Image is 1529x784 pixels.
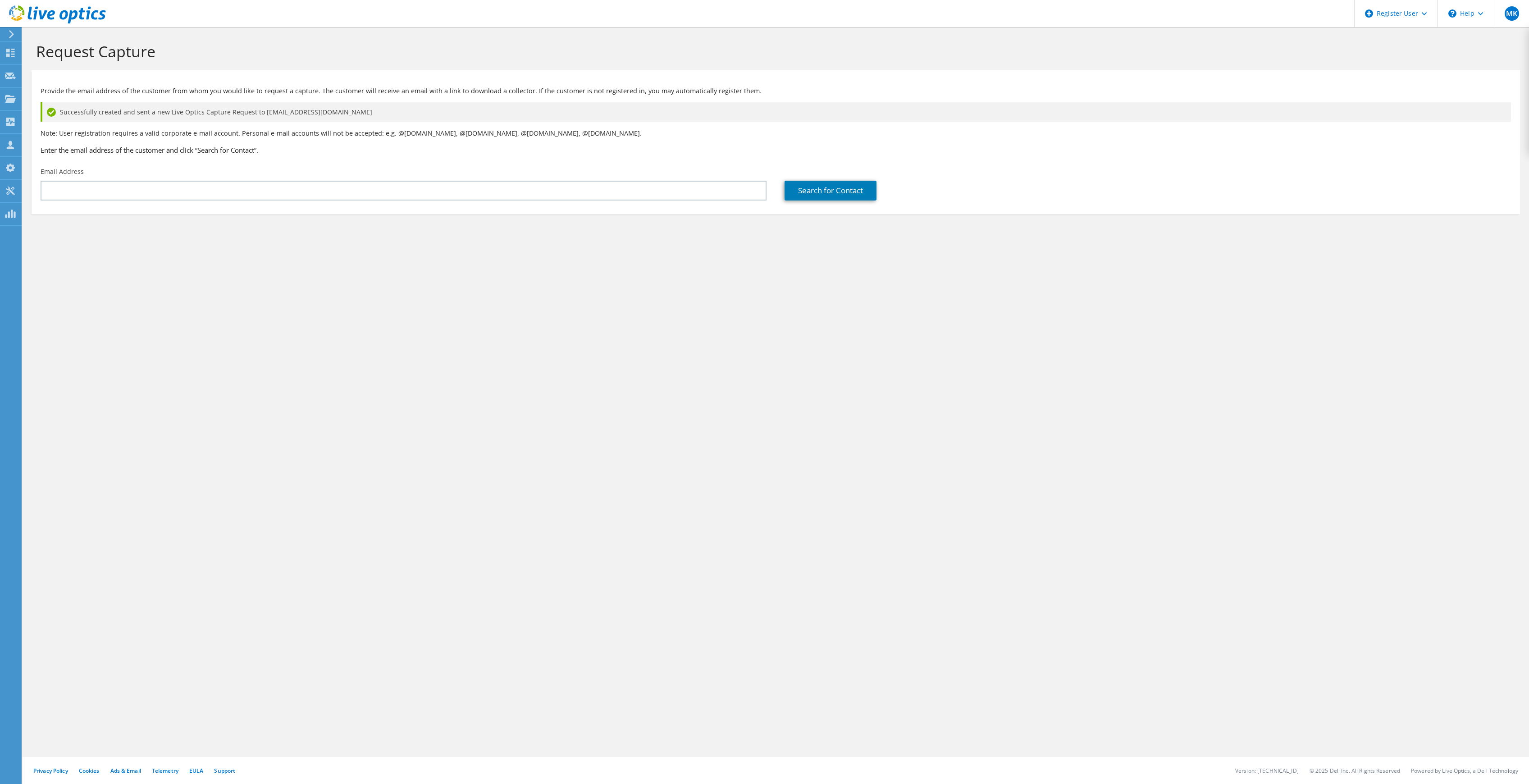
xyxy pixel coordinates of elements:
span: Successfully created and sent a new Live Optics Capture Request to [EMAIL_ADDRESS][DOMAIN_NAME] [60,107,372,117]
svg: \n [1448,9,1456,18]
li: Powered by Live Optics, a Dell Technology [1411,767,1518,775]
a: Telemetry [152,767,178,775]
h1: Request Capture [36,42,1511,61]
a: Ads & Email [110,767,141,775]
p: Note: User registration requires a valid corporate e-mail account. Personal e-mail accounts will ... [41,128,1511,138]
span: MK [1505,6,1519,21]
label: Email Address [41,167,84,176]
a: Support [214,767,235,775]
a: Privacy Policy [33,767,68,775]
p: Provide the email address of the customer from whom you would like to request a capture. The cust... [41,86,1511,96]
li: Version: [TECHNICAL_ID] [1235,767,1299,775]
li: © 2025 Dell Inc. All Rights Reserved [1310,767,1400,775]
h3: Enter the email address of the customer and click “Search for Contact”. [41,145,1511,155]
a: EULA [189,767,203,775]
a: Search for Contact [785,181,876,201]
a: Cookies [79,767,100,775]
